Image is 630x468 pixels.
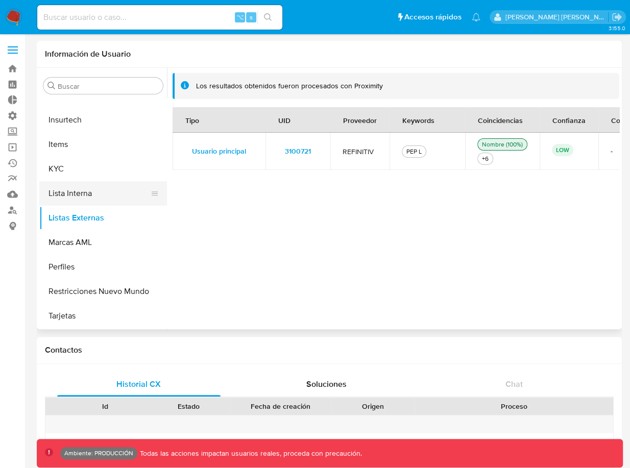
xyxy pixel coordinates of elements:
button: Items [39,132,167,157]
button: KYC [39,157,167,181]
input: Buscar [58,82,159,91]
h1: Contactos [45,345,614,355]
button: Insurtech [39,108,167,132]
span: Chat [505,378,523,390]
button: Perfiles [39,255,167,279]
input: Buscar usuario o caso... [37,11,282,24]
button: Marcas AML [39,230,167,255]
button: Buscar [47,82,56,90]
a: Salir [612,12,622,22]
button: Restricciones Nuevo Mundo [39,279,167,304]
span: Soluciones [306,378,347,390]
h1: Información de Usuario [45,49,131,59]
div: Estado [154,401,224,411]
button: Listas Externas [39,206,167,230]
button: Lista Interna [39,181,159,206]
span: Historial CX [116,378,161,390]
div: Fecha de creación [237,401,324,411]
button: Tarjetas [39,304,167,328]
p: natalia.maison@mercadolibre.com [505,12,609,22]
div: Origen [338,401,408,411]
span: ⌥ [236,12,244,22]
a: Notificaciones [472,13,480,21]
div: Id [70,401,140,411]
div: Proceso [422,401,606,411]
span: Accesos rápidos [404,12,462,22]
span: s [250,12,253,22]
p: Ambiente: PRODUCCIÓN [64,451,133,455]
button: search-icon [257,10,278,24]
p: Todas las acciones impactan usuarios reales, proceda con precaución. [137,449,362,458]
